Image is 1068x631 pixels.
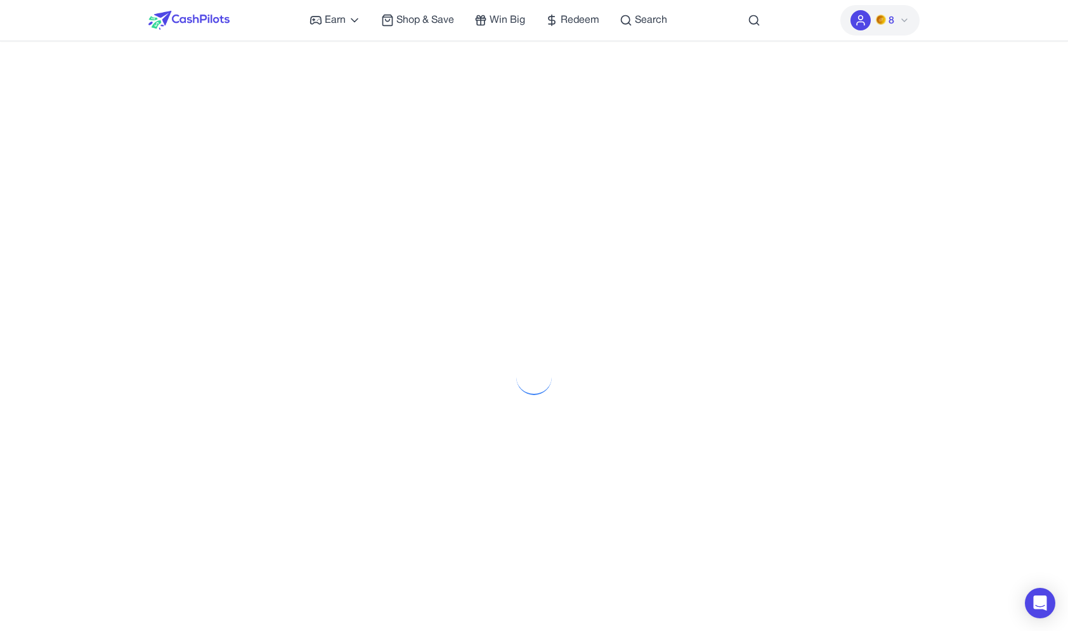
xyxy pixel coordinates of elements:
span: 8 [889,13,894,29]
span: Redeem [561,13,599,28]
a: Search [620,13,667,28]
span: Search [635,13,667,28]
span: Earn [325,13,346,28]
a: Redeem [545,13,599,28]
button: PMs8 [840,5,920,36]
span: Win Big [490,13,525,28]
a: Earn [309,13,361,28]
a: Win Big [474,13,525,28]
img: CashPilots Logo [148,11,230,30]
img: PMs [876,15,886,25]
div: Open Intercom Messenger [1025,588,1055,618]
a: Shop & Save [381,13,454,28]
span: Shop & Save [396,13,454,28]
